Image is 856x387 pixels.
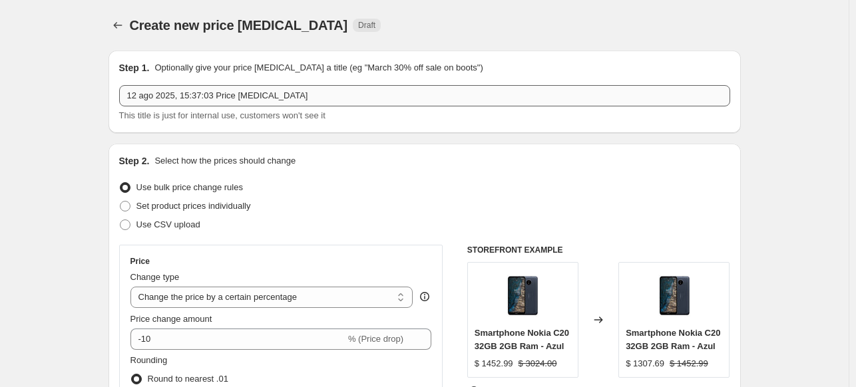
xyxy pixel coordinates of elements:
button: Price change jobs [108,16,127,35]
strike: $ 1452.99 [670,357,708,370]
input: 30% off holiday sale [119,85,730,106]
img: NokiaC20azul_80x.jpg [496,269,549,322]
span: Set product prices individually [136,201,251,211]
span: Rounding [130,355,168,365]
span: Use bulk price change rules [136,182,243,192]
h3: Price [130,256,150,267]
span: Create new price [MEDICAL_DATA] [130,18,348,33]
span: Price change amount [130,314,212,324]
span: Change type [130,272,180,282]
h2: Step 1. [119,61,150,74]
p: Optionally give your price [MEDICAL_DATA] a title (eg "March 30% off sale on boots") [154,61,483,74]
span: This title is just for internal use, customers won't see it [119,110,325,120]
strike: $ 3024.00 [519,357,557,370]
p: Select how the prices should change [154,154,296,168]
span: % (Price drop) [348,334,403,344]
span: Draft [358,20,375,31]
h6: STOREFRONT EXAMPLE [467,245,730,255]
div: $ 1452.99 [475,357,513,370]
span: Use CSV upload [136,219,200,229]
span: Round to nearest .01 [148,374,228,384]
span: Smartphone Nokia C20 32GB 2GB Ram - Azul [626,328,720,351]
input: -15 [130,328,345,350]
span: Smartphone Nokia C20 32GB 2GB Ram - Azul [475,328,569,351]
img: NokiaC20azul_80x.jpg [648,269,701,322]
div: $ 1307.69 [626,357,664,370]
h2: Step 2. [119,154,150,168]
div: help [418,290,431,303]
